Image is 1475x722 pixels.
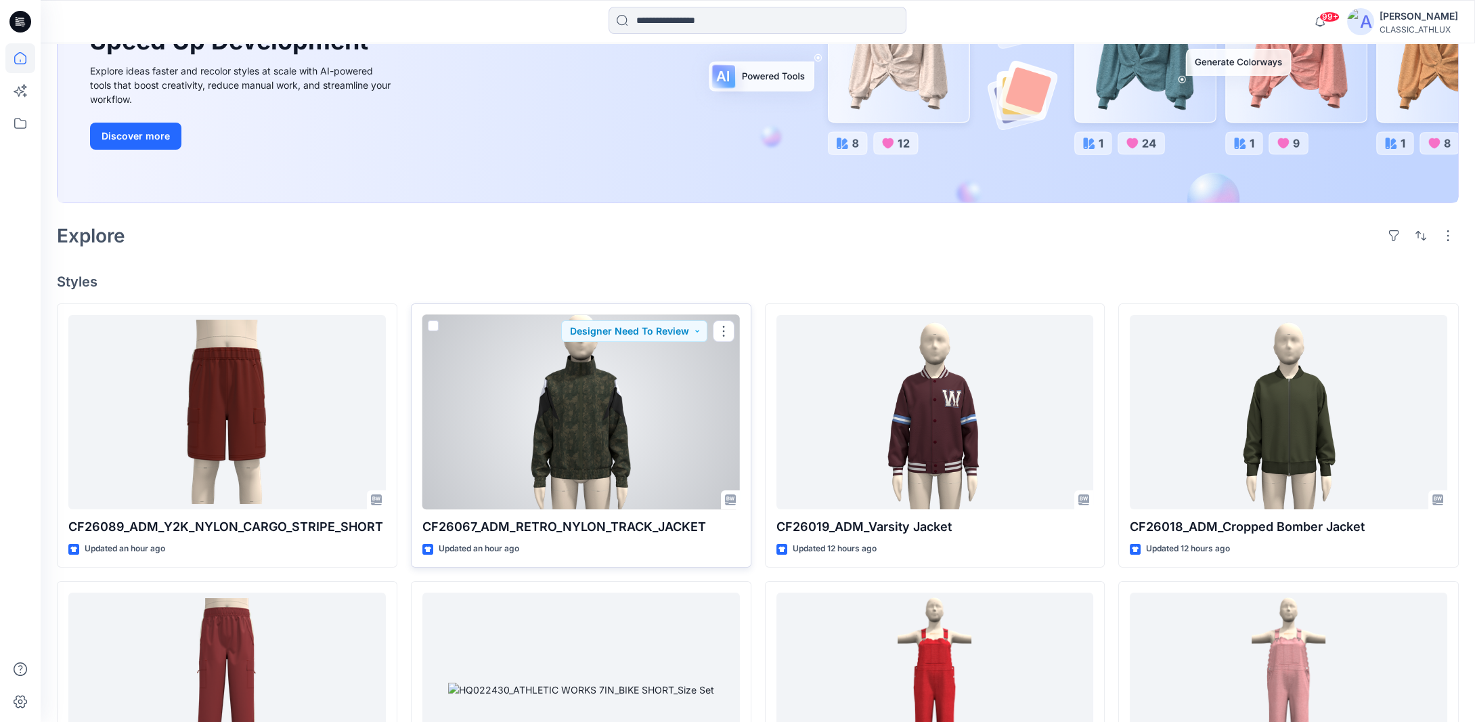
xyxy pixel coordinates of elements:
[68,517,386,536] p: CF26089_ADM_Y2K_NYLON_CARGO_STRIPE_SHORT
[1380,8,1458,24] div: [PERSON_NAME]
[1319,12,1340,22] span: 99+
[90,64,395,106] div: Explore ideas faster and recolor styles at scale with AI-powered tools that boost creativity, red...
[90,123,181,150] button: Discover more
[793,542,877,556] p: Updated 12 hours ago
[422,315,740,510] a: CF26067_ADM_RETRO_NYLON_TRACK_JACKET
[1146,542,1230,556] p: Updated 12 hours ago
[1130,315,1447,510] a: CF26018_ADM_Cropped Bomber Jacket
[1130,517,1447,536] p: CF26018_ADM_Cropped Bomber Jacket
[68,315,386,510] a: CF26089_ADM_Y2K_NYLON_CARGO_STRIPE_SHORT
[1347,8,1374,35] img: avatar
[422,517,740,536] p: CF26067_ADM_RETRO_NYLON_TRACK_JACKET
[776,517,1094,536] p: CF26019_ADM_Varsity Jacket
[57,225,125,247] h2: Explore
[776,315,1094,510] a: CF26019_ADM_Varsity Jacket
[1380,24,1458,35] div: CLASSIC_ATHLUX
[85,542,165,556] p: Updated an hour ago
[439,542,519,556] p: Updated an hour ago
[57,274,1459,290] h4: Styles
[90,123,395,150] a: Discover more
